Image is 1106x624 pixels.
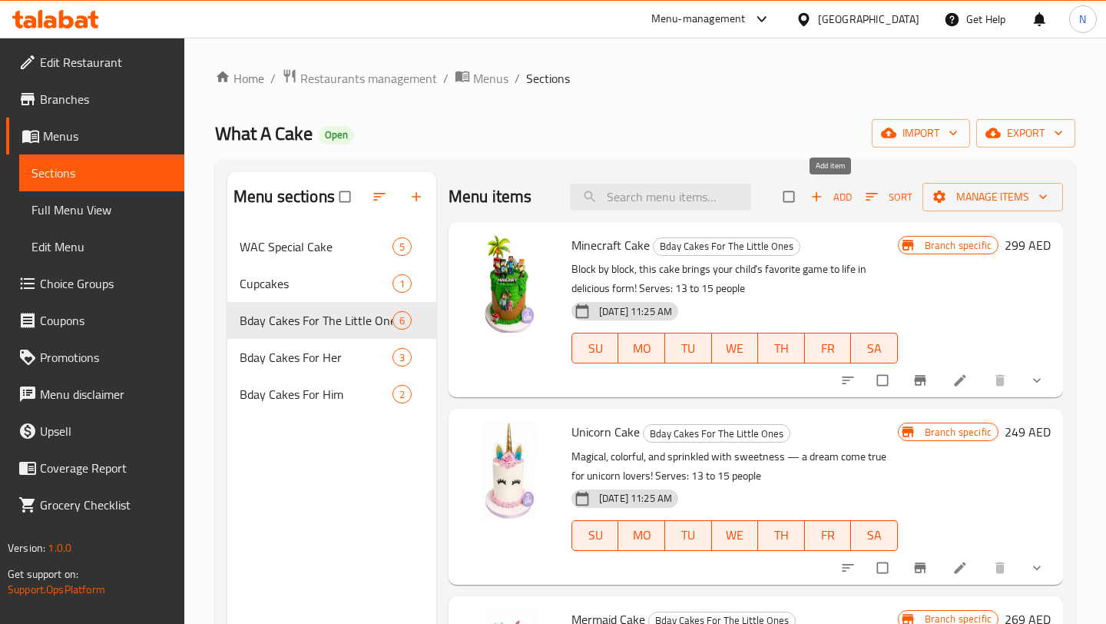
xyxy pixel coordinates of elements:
[857,524,892,546] span: SA
[618,333,665,363] button: MO
[983,363,1020,397] button: delete
[872,119,970,148] button: import
[319,126,354,144] div: Open
[1020,551,1057,585] button: show more
[976,119,1075,148] button: export
[227,376,436,413] div: Bday Cakes For Him2
[952,373,971,388] a: Edit menu item
[665,520,712,551] button: TU
[6,413,184,450] a: Upsell
[671,337,706,360] span: TU
[571,520,618,551] button: SU
[8,564,78,584] span: Get support on:
[31,201,172,219] span: Full Menu View
[831,363,868,397] button: sort-choices
[240,348,392,367] span: Bday Cakes For Her
[718,524,753,546] span: WE
[8,579,105,599] a: Support.OpsPlatform
[866,188,912,206] span: Sort
[624,524,659,546] span: MO
[393,240,411,254] span: 5
[671,524,706,546] span: TU
[240,385,392,403] span: Bday Cakes For Him
[40,348,172,367] span: Promotions
[665,333,712,363] button: TU
[227,222,436,419] nav: Menu sections
[624,337,659,360] span: MO
[40,422,172,440] span: Upsell
[6,81,184,118] a: Branches
[571,447,898,486] p: Magical, colorful, and sprinkled with sweetness — a dream come true for unicorn lovers! Serves: 1...
[240,274,392,293] span: Cupcakes
[857,337,892,360] span: SA
[19,154,184,191] a: Sections
[40,53,172,71] span: Edit Restaurant
[43,127,172,145] span: Menus
[952,560,971,576] a: Edit menu item
[215,68,1075,88] nav: breadcrumb
[282,68,437,88] a: Restaurants management
[8,538,45,558] span: Version:
[578,337,612,360] span: SU
[593,304,678,319] span: [DATE] 11:25 AM
[461,421,559,519] img: Unicorn Cake
[227,265,436,302] div: Cupcakes1
[31,237,172,256] span: Edit Menu
[868,366,900,395] span: Select to update
[399,180,436,214] button: Add section
[473,69,508,88] span: Menus
[1020,363,1057,397] button: show more
[810,188,852,206] span: Add
[764,337,799,360] span: TH
[393,277,411,291] span: 1
[233,185,335,208] h2: Menu sections
[393,314,411,328] span: 6
[6,450,184,486] a: Coverage Report
[449,185,532,208] h2: Menu items
[618,520,665,551] button: MO
[19,191,184,228] a: Full Menu View
[40,496,172,514] span: Grocery Checklist
[240,311,392,330] span: Bday Cakes For The Little Ones
[654,237,800,255] span: Bday Cakes For The Little Ones
[363,180,399,214] span: Sort sections
[935,188,1051,207] span: Manage items
[919,425,998,440] span: Branch specific
[227,302,436,339] div: Bday Cakes For The Little Ones6
[651,10,746,28] div: Menu-management
[571,420,640,443] span: Unicorn Cake
[805,333,852,363] button: FR
[40,311,172,330] span: Coupons
[919,238,998,253] span: Branch specific
[571,260,898,298] p: Block by block, this cake brings your child’s favorite game to life in delicious form! Serves: 13...
[392,348,412,367] div: items
[319,128,354,141] span: Open
[40,385,172,403] span: Menu disclaimer
[712,333,759,363] button: WE
[227,339,436,376] div: Bday Cakes For Her3
[811,524,846,546] span: FR
[818,11,919,28] div: [GEOGRAPHIC_DATA]
[868,553,900,583] span: Select to update
[215,69,264,88] a: Home
[40,274,172,293] span: Choice Groups
[1029,560,1045,576] svg: Show Choices
[6,265,184,302] a: Choice Groups
[643,424,790,443] div: Bday Cakes For The Little Ones
[1005,234,1051,256] h6: 299 AED
[40,90,172,108] span: Branches
[922,183,1063,211] button: Manage items
[903,363,940,397] button: Branch-specific-item
[443,69,449,88] li: /
[393,387,411,402] span: 2
[6,376,184,413] a: Menu disclaimer
[393,350,411,365] span: 3
[806,185,856,209] button: Add
[571,234,650,257] span: Minecraft Cake
[758,520,805,551] button: TH
[851,520,898,551] button: SA
[48,538,71,558] span: 1.0.0
[831,551,868,585] button: sort-choices
[1079,11,1086,28] span: N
